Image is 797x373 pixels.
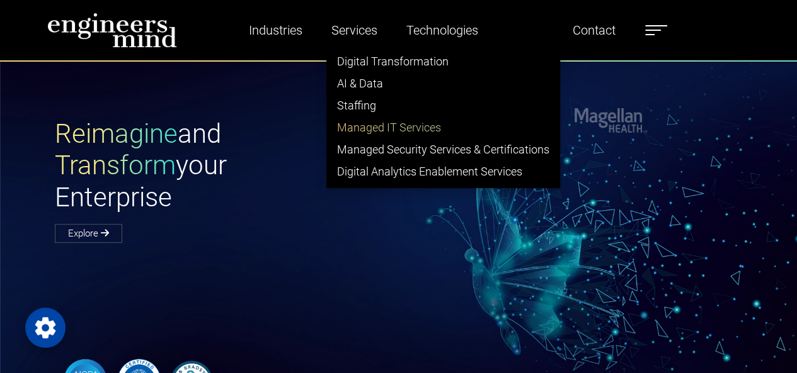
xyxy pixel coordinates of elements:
span: Reimagine [55,118,178,149]
a: Managed IT Services [327,116,559,138]
a: AI & Data [327,72,559,94]
a: Services [326,16,382,45]
ul: Industries [326,45,560,188]
a: Digital Analytics Enablement Services [327,160,559,182]
a: Industries [244,16,307,45]
a: Technologies [401,16,483,45]
a: Managed Security Services & Certifications [327,138,559,160]
a: Explore [55,224,122,243]
a: Staffing [327,94,559,116]
span: Transform [55,150,176,181]
a: Digital Transformation [327,50,559,72]
img: logo [47,13,177,48]
h1: and your Enterprise [55,118,399,213]
a: Contact [567,16,620,45]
